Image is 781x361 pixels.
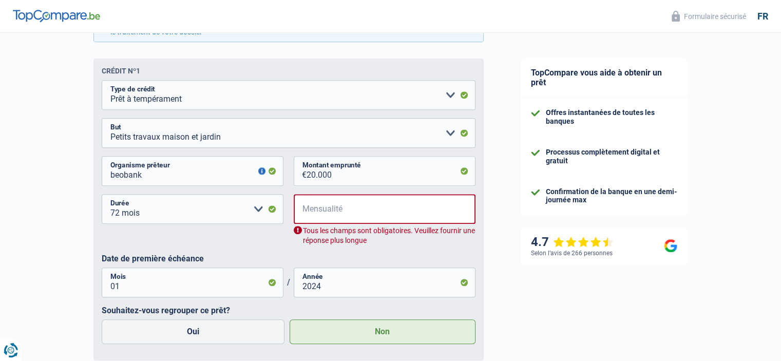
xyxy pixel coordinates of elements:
[102,319,285,344] label: Oui
[102,268,283,297] input: MM
[294,156,307,186] span: €
[757,11,768,22] div: fr
[102,306,475,315] label: Souhaitez-vous regrouper ce prêt?
[521,58,688,98] div: TopCompare vous aide à obtenir un prêt
[13,10,100,22] img: TopCompare Logo
[102,254,475,263] label: Date de première échéance
[665,8,752,25] button: Formulaire sécurisé
[294,268,475,297] input: AAAA
[531,250,613,257] div: Selon l’avis de 266 personnes
[294,194,307,224] span: €
[283,277,294,287] span: /
[531,235,614,250] div: 4.7
[546,108,677,126] div: Offres instantanées de toutes les banques
[546,148,677,165] div: Processus complètement digital et gratuit
[546,187,677,205] div: Confirmation de la banque en une demi-journée max
[102,67,140,75] div: Crédit nº1
[290,319,475,344] label: Non
[294,226,475,245] div: Tous les champs sont obligatoires. Veuillez fournir une réponse plus longue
